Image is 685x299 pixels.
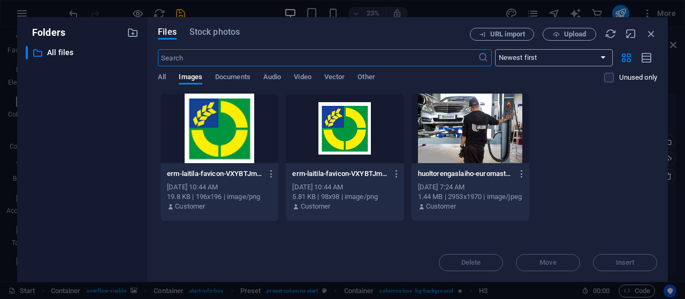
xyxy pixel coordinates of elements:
i: Reload [605,28,616,40]
span: URL import [490,31,525,37]
p: huoltorengaslaiho-euromaster_0475-H1d78jmpH6it-uWZDbmxtw.jpg [418,169,513,179]
input: Search [158,49,477,66]
div: ​ [26,46,28,59]
div: 5.81 KB | 98x98 | image/png [292,192,397,202]
p: Folders [26,26,65,40]
span: Images [179,71,202,86]
span: Stock photos [189,26,240,39]
div: [DATE] 10:44 AM [167,182,272,192]
i: Minimize [625,28,637,40]
span: Files [158,26,177,39]
i: Close [645,28,657,40]
span: Video [294,71,311,86]
p: erm-laitila-favicon-VXYBTJmGygE5I7K16sDa-w.png [292,169,387,179]
span: All [158,71,166,86]
span: Other [357,71,375,86]
div: 1.44 MB | 2953x1970 | image/jpeg [418,192,523,202]
span: Audio [263,71,281,86]
p: erm-laitila-favicon-VXYBTJmGygE5I7K16sDa-w-qi6KA1HHBfRE3rV_PD0xsQ.png [167,169,262,179]
i: Create new folder [127,27,139,39]
p: Customer [301,202,331,211]
div: [DATE] 10:44 AM [292,182,397,192]
span: Upload [564,31,586,37]
div: [DATE] 7:24 AM [418,182,523,192]
p: All files [47,47,119,59]
span: Documents [215,71,250,86]
p: Displays only files that are not in use on the website. Files added during this session can still... [619,73,657,82]
p: Customer [175,202,205,211]
span: Vector [324,71,345,86]
p: Customer [426,202,456,211]
div: 19.8 KB | 196x196 | image/png [167,192,272,202]
button: URL import [470,28,534,41]
button: Upload [543,28,596,41]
